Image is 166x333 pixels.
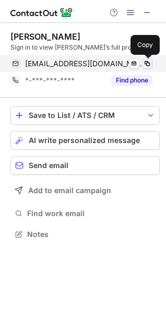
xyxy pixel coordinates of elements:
button: AI write personalized message [10,131,160,150]
button: Send email [10,156,160,175]
button: Add to email campaign [10,181,160,200]
span: [EMAIL_ADDRESS][DOMAIN_NAME] [25,59,145,68]
span: Add to email campaign [28,186,111,195]
span: Send email [29,161,68,170]
button: save-profile-one-click [10,106,160,125]
div: [PERSON_NAME] [10,31,80,42]
span: Notes [27,230,156,239]
div: Sign in to view [PERSON_NAME]’s full profile [10,43,160,52]
span: Find work email [27,209,156,218]
button: Find work email [10,206,160,221]
img: ContactOut v5.3.10 [10,6,73,19]
span: AI write personalized message [29,136,140,145]
button: Notes [10,227,160,242]
button: Reveal Button [111,75,152,86]
div: Save to List / ATS / CRM [29,111,141,120]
